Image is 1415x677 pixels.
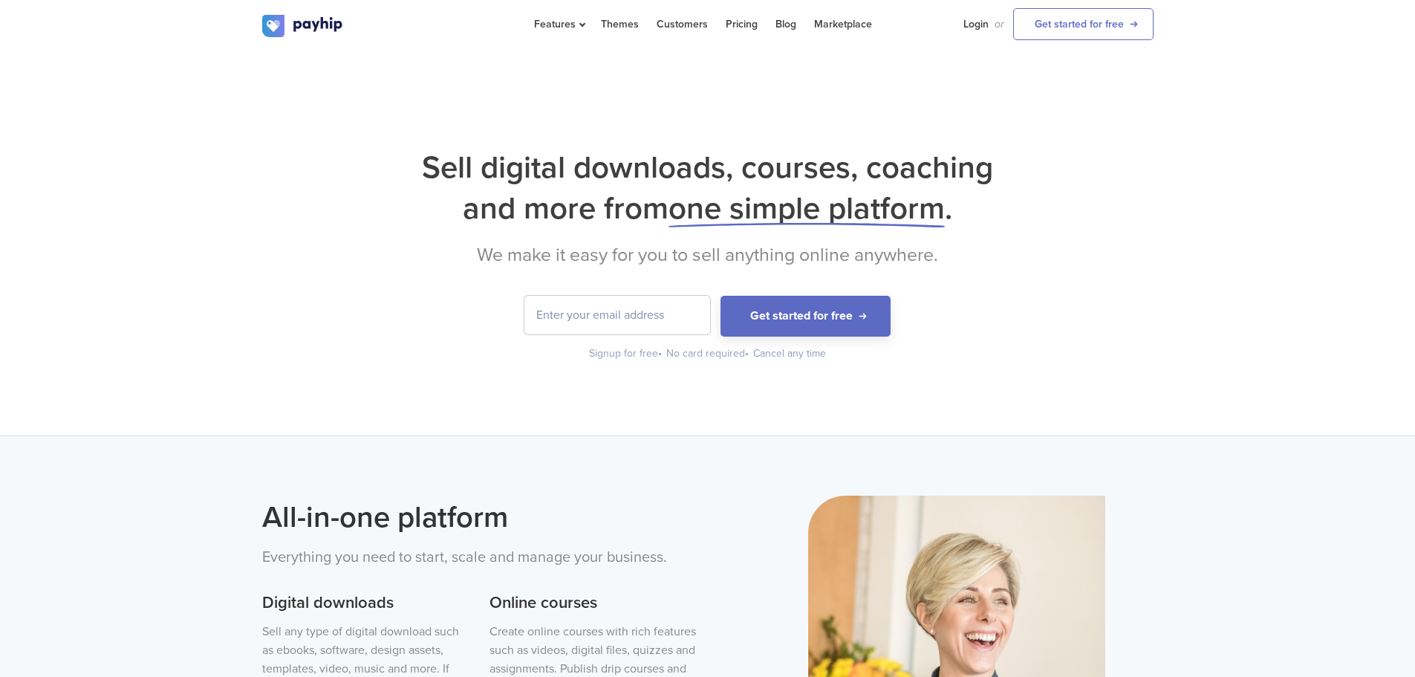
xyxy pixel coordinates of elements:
h3: Online courses [489,592,696,615]
span: . [945,190,952,227]
button: Get started for free [720,296,891,337]
a: Get started for free [1013,8,1154,40]
h2: We make it easy for you to sell anything online anywhere. [262,244,1154,266]
span: one simple platform [669,190,945,227]
div: Signup for free [589,346,663,361]
span: • [658,347,662,360]
h2: All-in-one platform [262,496,697,539]
span: • [745,347,749,360]
img: logo.svg [262,15,344,37]
h3: Digital downloads [262,592,469,615]
p: Everything you need to start, scale and manage your business. [262,546,697,569]
input: Enter your email address [524,296,710,334]
div: No card required [666,346,750,361]
h1: Sell digital downloads, courses, coaching and more from [262,147,1154,229]
span: Features [534,18,583,30]
div: Cancel any time [753,346,826,361]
